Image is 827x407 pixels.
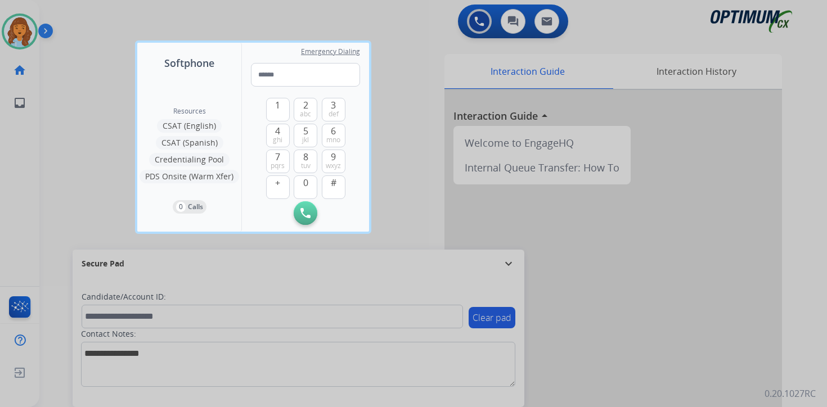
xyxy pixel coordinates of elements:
span: 3 [331,98,336,112]
span: 0 [303,176,308,189]
span: 6 [331,124,336,138]
p: Calls [188,202,203,212]
button: 2abc [294,98,317,121]
button: 3def [322,98,345,121]
button: 5jkl [294,124,317,147]
span: Resources [173,107,206,116]
span: 4 [275,124,280,138]
button: 0Calls [173,200,206,214]
button: CSAT (English) [157,119,222,133]
span: jkl [302,135,309,144]
span: tuv [301,161,311,170]
span: 7 [275,150,280,164]
p: 0.20.1027RC [765,387,816,400]
button: 9wxyz [322,150,345,173]
button: + [266,175,290,199]
span: Softphone [164,55,214,71]
span: abc [300,110,311,119]
button: 7pqrs [266,150,290,173]
span: 5 [303,124,308,138]
span: 9 [331,150,336,164]
span: Emergency Dialing [301,47,360,56]
p: 0 [176,202,186,212]
span: def [329,110,339,119]
span: pqrs [271,161,285,170]
button: 8tuv [294,150,317,173]
img: call-button [300,208,311,218]
span: ghi [273,135,282,144]
button: # [322,175,345,199]
span: 8 [303,150,308,164]
button: 6mno [322,124,345,147]
span: wxyz [326,161,341,170]
button: Credentialing Pool [149,153,230,166]
span: 1 [275,98,280,112]
span: 2 [303,98,308,112]
span: mno [326,135,340,144]
button: PDS Onsite (Warm Xfer) [140,170,239,183]
button: 1 [266,98,290,121]
button: 0 [294,175,317,199]
span: # [331,176,336,189]
button: 4ghi [266,124,290,147]
button: CSAT (Spanish) [156,136,223,150]
span: + [275,176,280,189]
